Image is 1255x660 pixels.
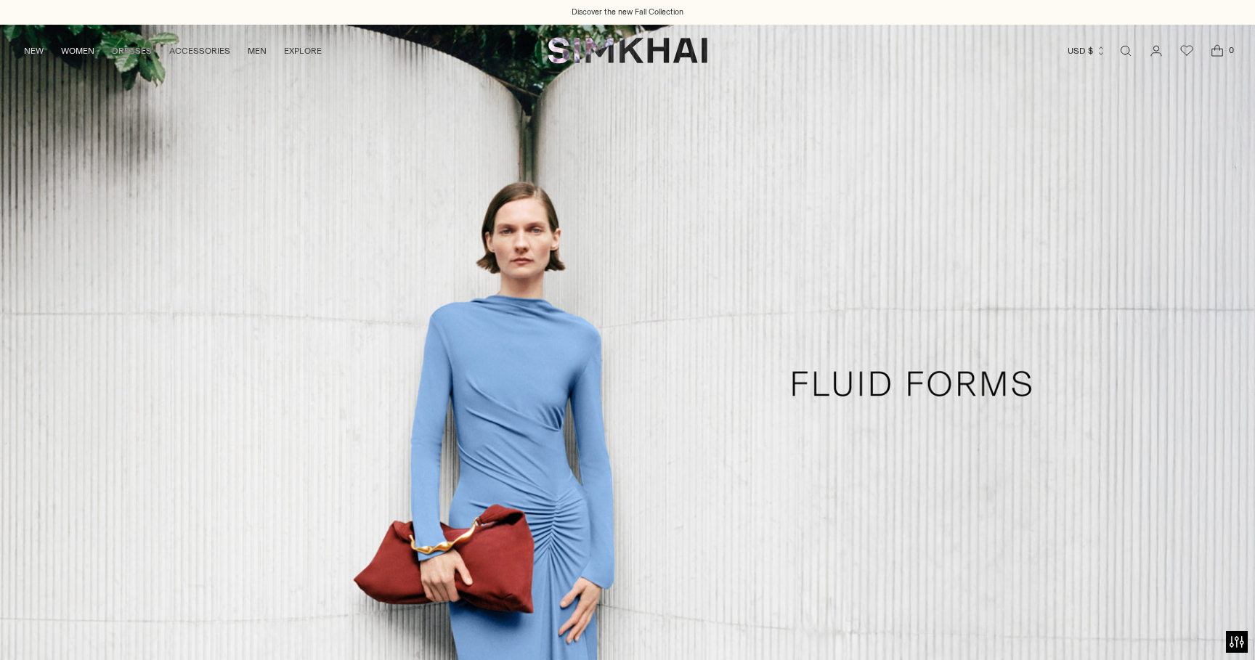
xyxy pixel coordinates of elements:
a: WOMEN [61,35,94,67]
a: Discover the new Fall Collection [572,7,683,18]
button: USD $ [1068,35,1106,67]
a: Wishlist [1172,36,1201,65]
span: 0 [1224,44,1238,57]
a: NEW [24,35,44,67]
a: Go to the account page [1142,36,1171,65]
a: Open cart modal [1203,36,1232,65]
a: ACCESSORIES [169,35,230,67]
a: SIMKHAI [548,36,707,65]
a: DRESSES [112,35,152,67]
a: MEN [248,35,267,67]
a: EXPLORE [284,35,322,67]
a: Open search modal [1111,36,1140,65]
